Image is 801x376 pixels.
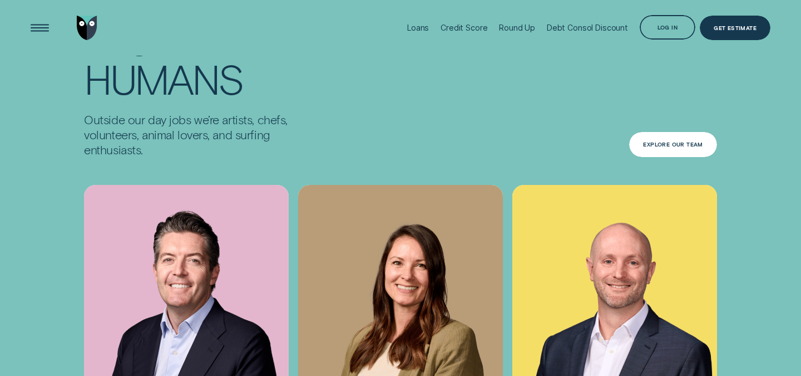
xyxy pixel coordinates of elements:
[547,23,628,32] div: Debt Consol Discount
[643,142,703,147] div: Explore Our Team
[84,112,289,157] p: Outside our day jobs we’re artists, chefs, volunteers, animal lovers, and surfing enthusiasts.
[77,16,97,41] img: Wisr
[629,132,716,157] a: Explore Our Team
[80,20,294,98] h2: Wisr Humans
[700,16,770,41] a: Get Estimate
[640,15,695,40] button: Log in
[441,23,487,32] div: Credit Score
[407,23,429,32] div: Loans
[499,23,535,32] div: Round Up
[27,16,52,41] button: Open Menu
